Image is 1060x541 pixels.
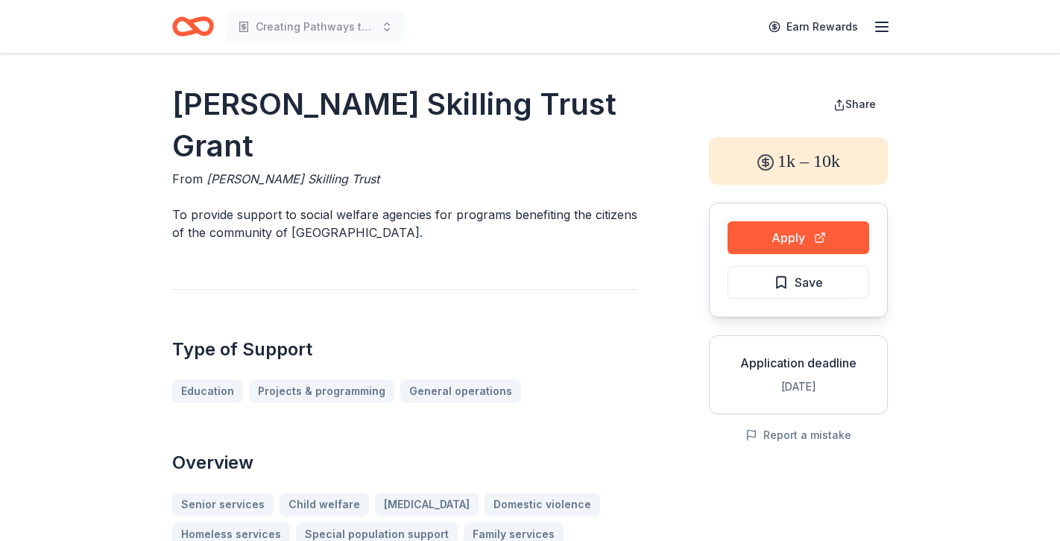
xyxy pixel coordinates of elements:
[172,83,637,167] h1: [PERSON_NAME] Skilling Trust Grant
[760,13,867,40] a: Earn Rewards
[845,98,876,110] span: Share
[709,137,888,185] div: 1k – 10k
[256,18,375,36] span: Creating Pathways to STEM for Marginalized Youth
[172,206,637,241] p: To provide support to social welfare agencies for programs benefiting the citizens of the communi...
[795,273,823,292] span: Save
[172,9,214,44] a: Home
[722,354,875,372] div: Application deadline
[728,221,869,254] button: Apply
[172,451,637,475] h2: Overview
[172,170,637,188] div: From
[172,338,637,361] h2: Type of Support
[249,379,394,403] a: Projects & programming
[722,378,875,396] div: [DATE]
[226,12,405,42] button: Creating Pathways to STEM for Marginalized Youth
[821,89,888,119] button: Share
[745,426,851,444] button: Report a mistake
[400,379,521,403] a: General operations
[206,171,379,186] span: [PERSON_NAME] Skilling Trust
[172,379,243,403] a: Education
[728,266,869,299] button: Save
